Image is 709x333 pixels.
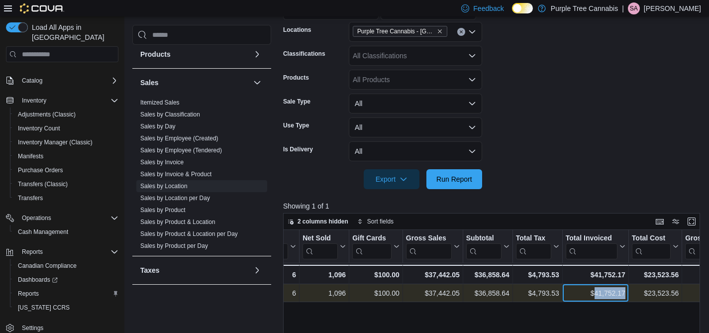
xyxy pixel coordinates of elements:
[632,234,679,259] button: Total Cost
[2,245,122,259] button: Reports
[303,234,338,243] div: Net Sold
[10,259,122,273] button: Canadian Compliance
[516,234,559,259] button: Total Tax
[14,260,81,272] a: Canadian Compliance
[20,3,64,13] img: Cova
[18,194,43,202] span: Transfers
[406,288,460,300] div: $37,442.05
[140,147,222,154] a: Sales by Employee (Tendered)
[349,141,482,161] button: All
[283,26,311,34] label: Locations
[18,246,118,258] span: Reports
[14,164,118,176] span: Purchase Orders
[22,214,51,222] span: Operations
[14,164,67,176] a: Purchase Orders
[14,192,118,204] span: Transfers
[367,218,394,225] span: Sort fields
[132,97,271,256] div: Sales
[140,195,210,202] a: Sales by Location per Day
[14,109,118,120] span: Adjustments (Classic)
[10,121,122,135] button: Inventory Count
[140,78,249,88] button: Sales
[349,117,482,137] button: All
[686,216,698,227] button: Enter fullscreen
[466,234,509,259] button: Subtotal
[140,183,188,190] a: Sales by Location
[140,111,200,118] a: Sales by Classification
[283,201,705,211] p: Showing 1 of 1
[22,324,43,332] span: Settings
[140,170,211,178] span: Sales by Invoice & Product
[140,182,188,190] span: Sales by Location
[242,234,288,259] div: Invoices Ref
[14,136,97,148] a: Inventory Manager (Classic)
[18,95,118,107] span: Inventory
[14,288,43,300] a: Reports
[298,218,348,225] span: 2 columns hidden
[14,136,118,148] span: Inventory Manager (Classic)
[566,234,625,259] button: Total Invoiced
[426,169,482,189] button: Run Report
[566,234,617,259] div: Total Invoiced
[566,288,625,300] div: $41,752.17
[10,301,122,315] button: [US_STATE] CCRS
[357,26,435,36] span: Purple Tree Cannabis - [GEOGRAPHIC_DATA]
[18,246,47,258] button: Reports
[10,163,122,177] button: Purchase Orders
[140,265,160,275] h3: Taxes
[283,145,313,153] label: Is Delivery
[10,273,122,287] a: Dashboards
[10,225,122,239] button: Cash Management
[140,171,211,178] a: Sales by Invoice & Product
[283,121,309,129] label: Use Type
[283,50,325,58] label: Classifications
[303,288,346,300] div: 1,096
[406,234,460,259] button: Gross Sales
[14,192,47,204] a: Transfers
[140,242,208,250] span: Sales by Product per Day
[14,122,64,134] a: Inventory Count
[140,230,238,237] a: Sales by Product & Location per Day
[14,302,118,314] span: Washington CCRS
[10,149,122,163] button: Manifests
[516,234,551,243] div: Total Tax
[14,150,47,162] a: Manifests
[18,262,77,270] span: Canadian Compliance
[468,76,476,84] button: Open list of options
[140,99,180,107] span: Itemized Sales
[140,134,218,142] span: Sales by Employee (Created)
[466,269,509,281] div: $36,858.64
[632,234,671,243] div: Total Cost
[140,146,222,154] span: Sales by Employee (Tendered)
[10,108,122,121] button: Adjustments (Classic)
[566,269,625,281] div: $41,752.17
[14,150,118,162] span: Manifests
[140,207,186,214] a: Sales by Product
[14,302,74,314] a: [US_STATE] CCRS
[2,74,122,88] button: Catalog
[2,211,122,225] button: Operations
[22,77,42,85] span: Catalog
[18,138,93,146] span: Inventory Manager (Classic)
[18,166,63,174] span: Purchase Orders
[18,124,60,132] span: Inventory Count
[18,180,68,188] span: Transfers (Classic)
[10,177,122,191] button: Transfers (Classic)
[622,2,624,14] p: |
[349,94,482,113] button: All
[251,77,263,89] button: Sales
[466,288,509,300] div: $36,858.64
[140,242,208,249] a: Sales by Product per Day
[632,234,671,259] div: Total Cost
[140,123,176,130] a: Sales by Day
[566,234,617,243] div: Total Invoiced
[352,269,400,281] div: $100.00
[457,28,465,36] button: Clear input
[2,94,122,108] button: Inventory
[140,111,200,118] span: Sales by Classification
[242,269,296,281] div: 6
[18,111,76,118] span: Adjustments (Classic)
[512,3,533,13] input: Dark Mode
[632,269,679,281] div: $23,523.56
[352,234,400,259] button: Gift Cards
